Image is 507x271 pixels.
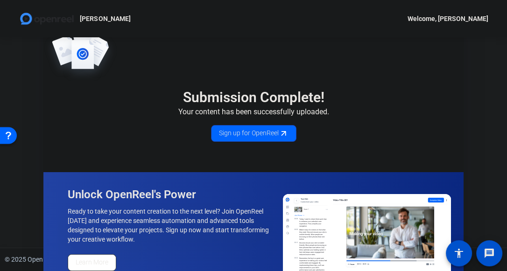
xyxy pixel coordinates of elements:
img: OpenReel [43,21,118,81]
div: Welcome, [PERSON_NAME] [408,13,488,24]
p: Your content has been successfully uploaded. [43,106,464,118]
a: Learn More [68,254,116,271]
p: Submission Complete! [43,89,464,106]
div: © 2025 OpenReel [5,255,55,264]
mat-icon: accessibility [453,248,465,259]
span: Learn More [76,257,108,267]
img: OpenReel logo [19,9,75,28]
span: Sign up for OpenReel [219,128,289,138]
p: Unlock OpenReel's Power [68,187,272,202]
mat-icon: message [484,248,495,259]
a: Sign up for OpenReel [211,125,296,142]
p: Ready to take your content creation to the next level? Join OpenReel [DATE] and experience seamle... [68,207,272,244]
p: [PERSON_NAME] [80,13,130,24]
